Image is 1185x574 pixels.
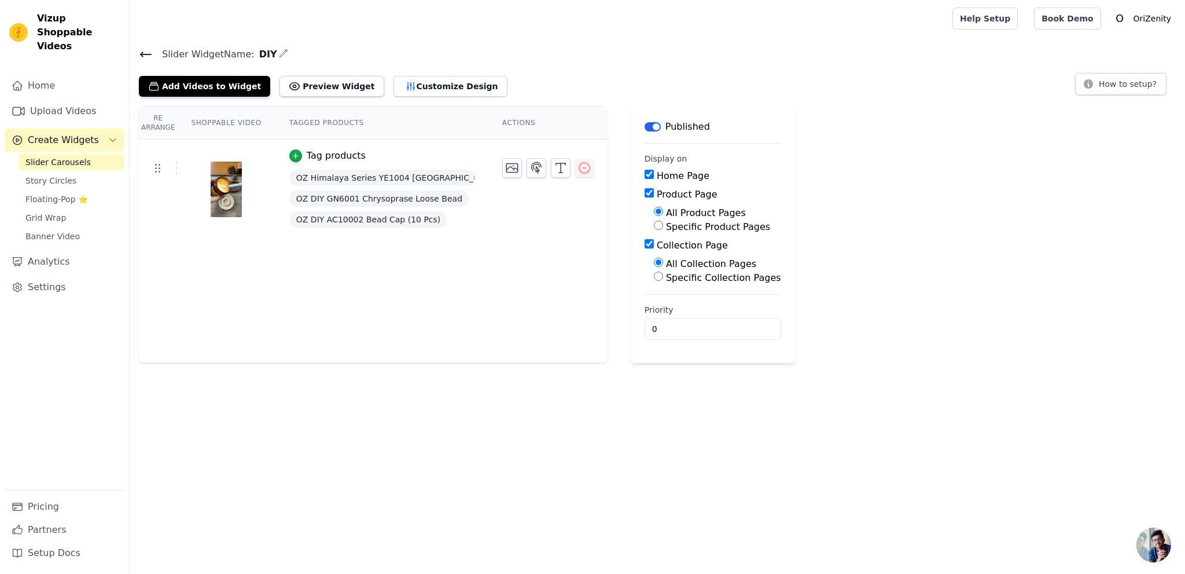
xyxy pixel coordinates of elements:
div: Edit Name [279,46,288,62]
span: Vizup Shoppable Videos [37,12,120,53]
span: Story Circles [25,175,76,187]
span: Grid Wrap [25,212,66,224]
label: Priority [645,304,781,316]
span: Slider Carousels [25,156,91,168]
img: vizup-images-47e3.png [210,162,242,217]
span: OZ DIY GN6001 Chrysoprase Loose Bead [289,191,469,207]
a: Open chat [1136,528,1171,562]
p: OriZenity [1129,8,1176,29]
a: Partners [5,518,124,542]
a: Home [5,74,124,97]
button: Change Thumbnail [502,158,522,178]
span: OZ Himalaya Series YE1004 [GEOGRAPHIC_DATA] Gaharu Sinking Agarwood Bracelet [289,170,474,186]
a: Banner Video [19,228,124,244]
button: Preview Widget [279,76,384,97]
span: Create Widgets [28,133,99,147]
a: Upload Videos [5,100,124,123]
a: Setup Docs [5,542,124,565]
label: Home Page [657,170,709,181]
legend: Display on [645,153,687,164]
a: Floating-Pop ⭐ [19,191,124,207]
button: How to setup? [1075,73,1166,95]
button: Add Videos to Widget [139,76,270,97]
span: DIY [255,47,277,61]
span: OZ DIY AC10002 Bead Cap (10 Pcs) [289,211,448,228]
label: Product Page [657,189,717,200]
button: Create Widgets [5,129,124,152]
a: How to setup? [1075,81,1166,92]
a: Help Setup [952,8,1018,30]
a: Pricing [5,495,124,518]
img: Vizup [9,23,28,42]
button: O OriZenity [1110,8,1176,29]
label: All Product Pages [666,207,746,218]
th: Shoppable Video [177,107,275,140]
a: Slider Carousels [19,154,124,170]
a: Grid Wrap [19,210,124,226]
button: Tag products [289,149,366,163]
th: Actions [488,107,608,140]
p: Published [665,120,710,134]
label: Collection Page [657,240,728,251]
label: Specific Collection Pages [666,272,781,283]
span: Slider Widget Name: [153,47,255,61]
a: Story Circles [19,173,124,189]
span: Banner Video [25,231,80,242]
label: Specific Product Pages [666,221,770,232]
th: Re Arrange [139,107,177,140]
div: Tag products [307,149,366,163]
text: O [1116,13,1124,24]
span: Floating-Pop ⭐ [25,193,88,205]
a: Analytics [5,250,124,273]
label: All Collection Pages [666,258,756,269]
a: Settings [5,276,124,299]
a: Book Demo [1034,8,1101,30]
th: Tagged Products [275,107,488,140]
button: Customize Design [393,76,507,97]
